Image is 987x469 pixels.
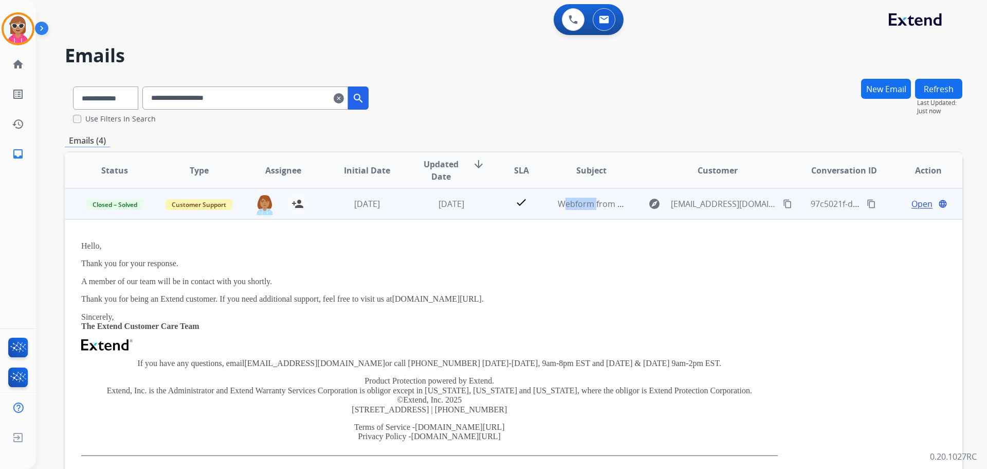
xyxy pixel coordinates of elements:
span: Updated Date [418,158,465,183]
mat-icon: content_copy [867,199,876,209]
mat-icon: inbox [12,148,24,160]
p: A member of our team will be in contact with you shortly. [81,277,778,286]
p: Thank you for your response. [81,259,778,268]
p: Hello, [81,241,778,251]
span: Customer [698,164,738,177]
p: If you have any questions, email or call [PHONE_NUMBER] [DATE]-[DATE], 9am-8pm EST and [DATE] & [... [81,359,778,368]
p: Product Protection powered by Extend. Extend, Inc. is the Administrator and Extend Warranty Servi... [81,376,778,414]
img: Extend Logo [81,339,133,351]
span: [EMAIL_ADDRESS][DOMAIN_NAME] [671,198,777,210]
button: New Email [861,79,911,99]
h2: Emails [65,45,962,66]
span: SLA [514,164,529,177]
span: [DATE] [354,198,380,210]
mat-icon: arrow_downward [472,158,485,170]
span: [DATE] [438,198,464,210]
span: Type [190,164,209,177]
mat-icon: search [352,92,364,105]
button: Refresh [915,79,962,99]
span: Initial Date [344,164,390,177]
mat-icon: home [12,58,24,71]
p: 0.20.1027RC [930,450,977,463]
span: Webform from [EMAIL_ADDRESS][DOMAIN_NAME] on [DATE]: Hiboy Order No. 99070 [558,198,883,210]
span: Status [101,164,128,177]
span: Customer Support [166,199,232,210]
mat-icon: explore [648,198,661,210]
p: Emails (4) [65,134,110,147]
strong: The Extend Customer Care Team [81,322,199,331]
mat-icon: list_alt [12,88,24,100]
span: Subject [576,164,607,177]
a: [DOMAIN_NAME][URL] [415,423,504,431]
span: Last Updated: [917,99,962,107]
span: Conversation ID [811,164,877,177]
a: [DOMAIN_NAME][URL]. [392,294,484,303]
a: [DOMAIN_NAME][URL] [411,432,501,441]
span: Assignee [265,164,301,177]
mat-icon: language [938,199,947,209]
a: [EMAIL_ADDRESS][DOMAIN_NAME] [244,359,385,368]
label: Use Filters In Search [85,114,156,124]
img: agent-avatar [254,194,275,215]
p: Terms of Service - Privacy Policy - [81,423,778,442]
mat-icon: check [515,196,527,209]
mat-icon: clear [334,92,344,105]
mat-icon: person_add [291,198,304,210]
mat-icon: content_copy [783,199,792,209]
span: Closed – Solved [86,199,143,210]
p: Thank you for being an Extend customer. If you need additional support, feel free to visit us at [81,294,778,304]
img: avatar [4,14,32,43]
th: Action [878,152,962,188]
span: Open [911,198,933,210]
mat-icon: history [12,118,24,130]
span: 97c5021f-d6c3-4d82-a33c-59d368845536 [811,198,967,210]
span: Just now [917,107,962,115]
p: Sincerely, [81,312,778,332]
